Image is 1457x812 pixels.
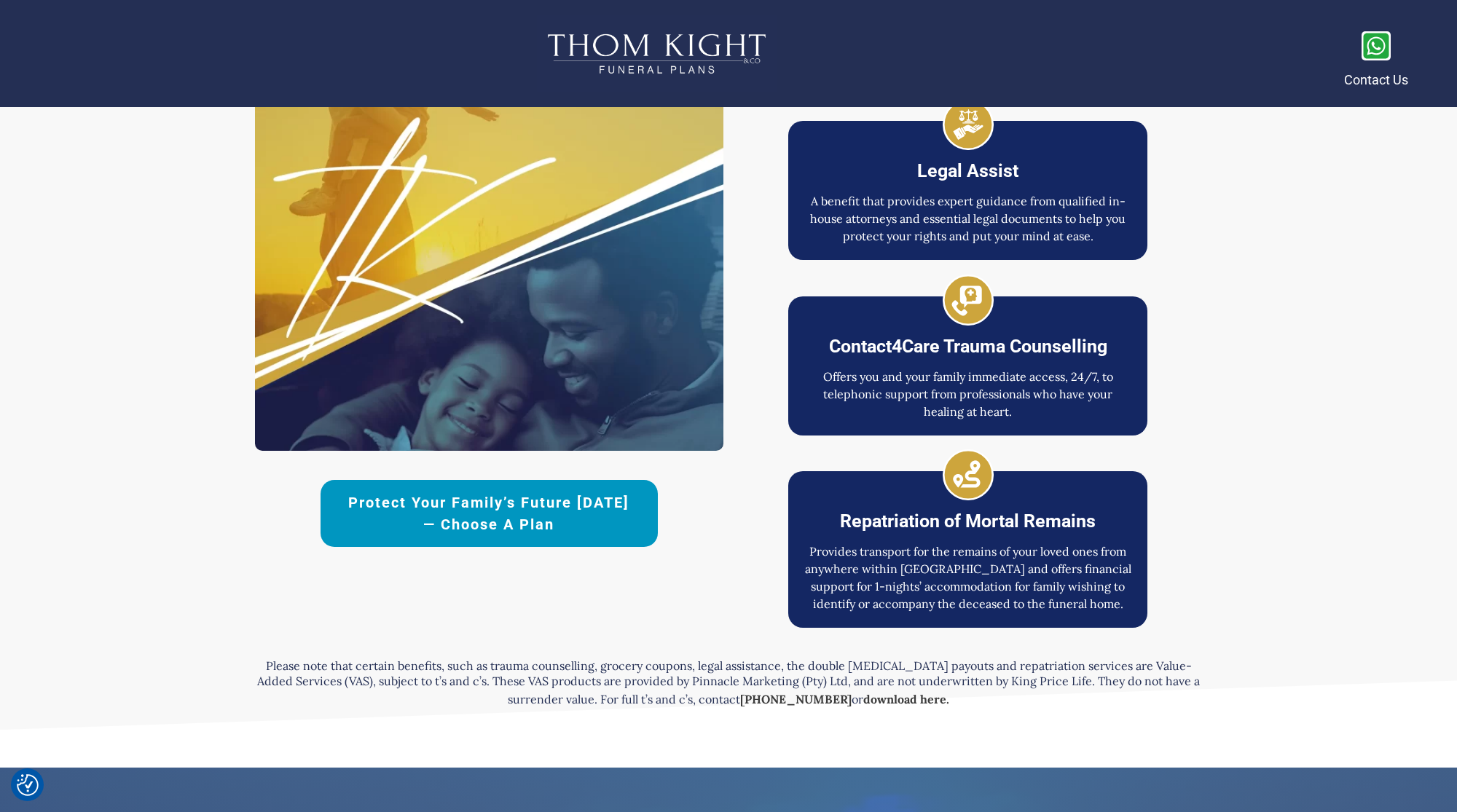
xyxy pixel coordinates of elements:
[804,508,1132,534] h6: Repatriation of Mortal Remains
[804,334,1132,359] h6: Contact4Care Trauma Counselling
[804,543,1132,612] p: Provides transport for the remains of your loved ones from anywhere within [GEOGRAPHIC_DATA] and ...
[1344,68,1408,92] p: Contact Us
[852,692,863,706] span: or
[943,275,994,326] img: Icon_Contact4Care Trauma Counselling
[943,99,994,150] img: Icon_Legal Assist
[943,449,994,500] img: Icon_Repatriation of Mortal Remains
[740,692,852,706] a: [PHONE_NUMBER]
[17,774,39,796] img: Revisit consent button
[17,774,39,796] button: Consent Preferences
[863,692,949,706] a: download here.
[804,158,1132,184] h6: Legal Assist
[257,658,1200,706] span: Please note that certain benefits, such as trauma counselling, grocery coupons, legal assistance,...
[804,368,1132,420] p: Offers you and your family immediate access, 24/7, to telephonic support from professionals who h...
[321,480,658,547] a: Protect Your Family’s Future [DATE] — Choose a Plan
[804,192,1132,245] p: A benefit that provides expert guidance from qualified in-house attorneys and essential legal doc...
[346,492,632,535] span: Protect Your Family’s Future [DATE] — Choose a Plan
